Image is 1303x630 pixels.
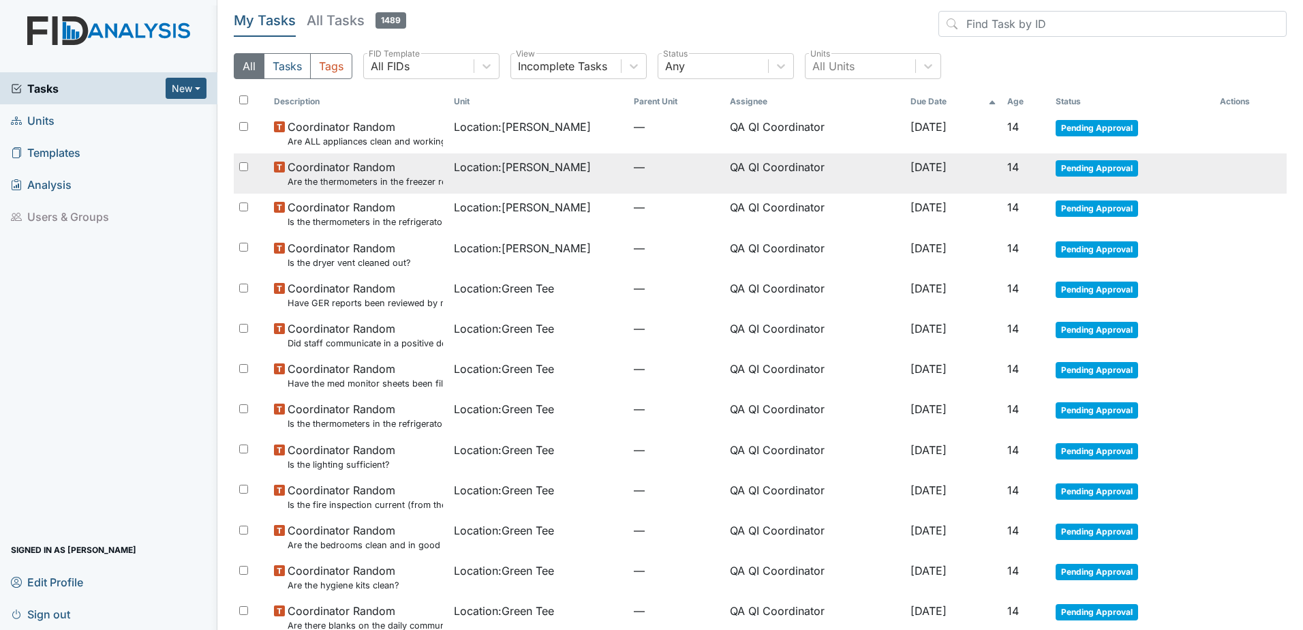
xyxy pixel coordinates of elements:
span: Location : Green Tee [454,442,554,458]
small: Are the bedrooms clean and in good repair? [288,539,443,552]
span: 14 [1007,120,1019,134]
span: 14 [1007,402,1019,416]
th: Toggle SortBy [628,90,724,113]
td: QA QI Coordinator [724,113,904,153]
span: 14 [1007,200,1019,214]
span: Tasks [11,80,166,97]
td: QA QI Coordinator [724,194,904,234]
span: Location : [PERSON_NAME] [454,159,591,175]
small: Did staff communicate in a positive demeanor with consumers? [288,337,443,350]
span: [DATE] [910,443,947,457]
div: All FIDs [371,58,410,74]
span: Location : Green Tee [454,361,554,377]
span: 14 [1007,322,1019,335]
input: Find Task by ID [938,11,1287,37]
small: Are ALL appliances clean and working properly? [288,135,443,148]
span: Coordinator Random Is the dryer vent cleaned out? [288,240,411,269]
small: Are the thermometers in the freezer reading between 0 degrees and 10 degrees? [288,175,443,188]
span: Signed in as [PERSON_NAME] [11,539,136,560]
span: — [634,119,719,135]
span: — [634,482,719,498]
span: 14 [1007,160,1019,174]
th: Actions [1214,90,1283,113]
span: — [634,320,719,337]
span: Coordinator Random Did staff communicate in a positive demeanor with consumers? [288,320,443,350]
span: Coordinator Random Are the bedrooms clean and in good repair? [288,522,443,552]
span: [DATE] [910,160,947,174]
span: — [634,159,719,175]
span: — [634,522,719,539]
span: — [634,280,719,297]
small: Are the hygiene kits clean? [288,579,399,592]
h5: My Tasks [234,11,296,30]
span: Location : Green Tee [454,401,554,417]
td: QA QI Coordinator [724,315,904,355]
small: Have the med monitor sheets been filled out? [288,377,443,390]
td: QA QI Coordinator [724,153,904,194]
span: Location : [PERSON_NAME] [454,199,591,215]
span: Pending Approval [1056,160,1138,177]
h5: All Tasks [307,11,406,30]
span: [DATE] [910,402,947,416]
span: Units [11,110,55,131]
span: Coordinator Random Is the lighting sufficient? [288,442,395,471]
td: QA QI Coordinator [724,235,904,275]
span: [DATE] [910,282,947,295]
span: Pending Approval [1056,604,1138,620]
span: [DATE] [910,362,947,376]
small: Is the thermometers in the refrigerator reading between 34 degrees and 40 degrees? [288,215,443,228]
span: — [634,240,719,256]
span: Location : Green Tee [454,562,554,579]
span: Coordinator Random Have the med monitor sheets been filled out? [288,361,443,390]
span: [DATE] [910,524,947,537]
span: 14 [1007,483,1019,497]
span: 14 [1007,282,1019,295]
span: — [634,603,719,619]
span: — [634,401,719,417]
span: Pending Approval [1056,402,1138,419]
span: Location : Green Tee [454,320,554,337]
td: QA QI Coordinator [724,477,904,517]
div: Incomplete Tasks [518,58,607,74]
span: Pending Approval [1056,120,1138,136]
th: Toggle SortBy [1002,90,1049,113]
span: Pending Approval [1056,282,1138,298]
span: 1489 [375,12,406,29]
button: All [234,53,264,79]
th: Toggle SortBy [269,90,448,113]
span: Location : Green Tee [454,482,554,498]
span: Coordinator Random Have GER reports been reviewed by managers within 72 hours of occurrence? [288,280,443,310]
small: Is the fire inspection current (from the Fire [PERSON_NAME])? [288,498,443,511]
span: [DATE] [910,604,947,618]
span: 14 [1007,241,1019,255]
td: QA QI Coordinator [724,517,904,557]
span: Pending Approval [1056,443,1138,460]
span: Pending Approval [1056,564,1138,580]
span: Pending Approval [1056,362,1138,378]
span: — [634,442,719,458]
input: Toggle All Rows Selected [239,95,248,104]
span: Location : Green Tee [454,603,554,619]
button: Tags [310,53,352,79]
th: Assignee [724,90,904,113]
div: Type filter [234,53,352,79]
span: Pending Approval [1056,483,1138,500]
span: 14 [1007,564,1019,577]
span: 14 [1007,443,1019,457]
small: Is the lighting sufficient? [288,458,395,471]
span: [DATE] [910,483,947,497]
td: QA QI Coordinator [724,557,904,597]
span: Coordinator Random Are the thermometers in the freezer reading between 0 degrees and 10 degrees? [288,159,443,188]
span: Sign out [11,603,70,625]
th: Toggle SortBy [905,90,1002,113]
span: Pending Approval [1056,200,1138,217]
th: Toggle SortBy [1050,90,1214,113]
span: Coordinator Random Are the hygiene kits clean? [288,562,399,592]
span: Location : Green Tee [454,522,554,539]
div: All Units [812,58,855,74]
span: Templates [11,142,80,163]
span: Coordinator Random Are ALL appliances clean and working properly? [288,119,443,148]
span: Edit Profile [11,571,83,592]
span: 14 [1007,362,1019,376]
span: Location : [PERSON_NAME] [454,119,591,135]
